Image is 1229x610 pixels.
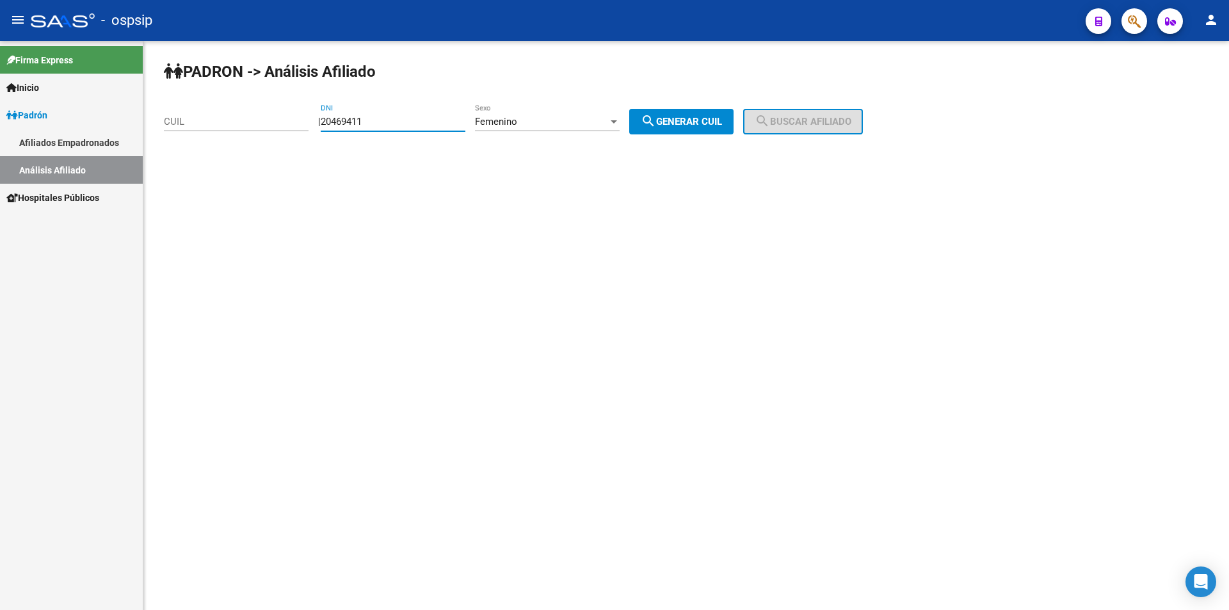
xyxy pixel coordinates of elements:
[755,116,851,127] span: Buscar afiliado
[755,113,770,129] mat-icon: search
[743,109,863,134] button: Buscar afiliado
[318,116,743,127] div: |
[6,191,99,205] span: Hospitales Públicos
[641,113,656,129] mat-icon: search
[641,116,722,127] span: Generar CUIL
[10,12,26,28] mat-icon: menu
[1185,566,1216,597] div: Open Intercom Messenger
[164,63,376,81] strong: PADRON -> Análisis Afiliado
[6,53,73,67] span: Firma Express
[6,81,39,95] span: Inicio
[1203,12,1219,28] mat-icon: person
[475,116,517,127] span: Femenino
[629,109,734,134] button: Generar CUIL
[6,108,47,122] span: Padrón
[101,6,152,35] span: - ospsip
